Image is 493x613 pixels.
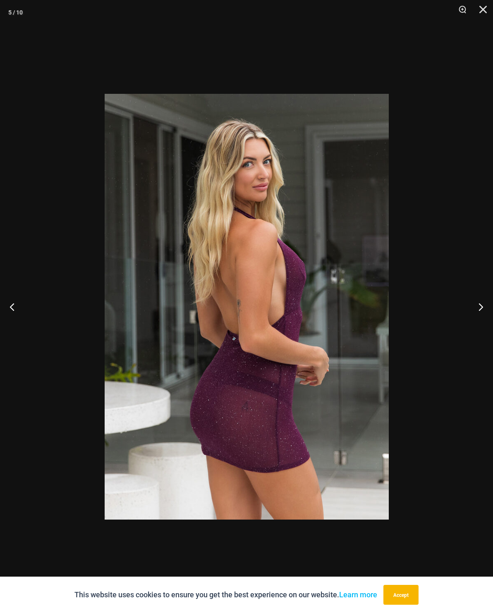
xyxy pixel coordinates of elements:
[8,6,23,19] div: 5 / 10
[462,286,493,327] button: Next
[339,590,377,599] a: Learn more
[383,585,419,605] button: Accept
[74,589,377,601] p: This website uses cookies to ensure you get the best experience on our website.
[105,94,389,520] img: Echo Berry 5671 Dress 682 Thong 04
